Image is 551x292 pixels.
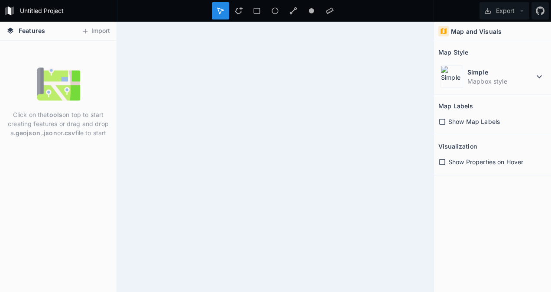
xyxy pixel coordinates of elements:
button: Import [77,24,114,38]
h2: Map Labels [438,99,473,113]
span: Show Map Labels [448,117,500,126]
dt: Simple [467,68,534,77]
h4: Map and Visuals [451,27,502,36]
p: Click on the on top to start creating features or drag and drop a , or file to start [6,110,110,137]
h2: Visualization [438,140,477,153]
button: Export [480,2,529,19]
h2: Map Style [438,45,468,59]
img: empty [37,62,80,106]
span: Show Properties on Hover [448,157,523,166]
span: Features [19,26,45,35]
dd: Mapbox style [467,77,534,86]
strong: .json [42,129,57,136]
strong: tools [47,111,62,118]
strong: .geojson [14,129,40,136]
strong: .csv [63,129,75,136]
img: Simple [441,65,463,88]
